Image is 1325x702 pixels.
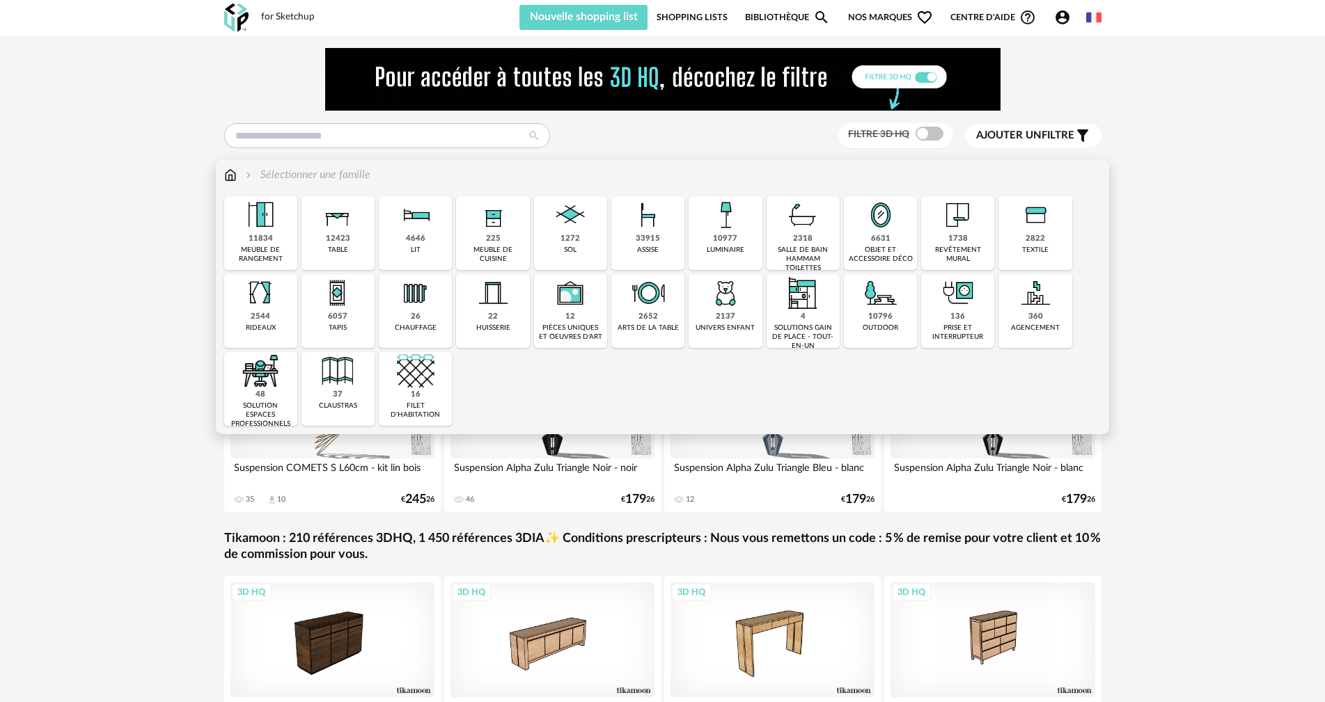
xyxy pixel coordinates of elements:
div: 2544 [251,312,270,322]
div: sol [564,246,577,255]
div: prise et interrupteur [925,324,990,342]
div: € 26 [621,495,654,504]
div: 37 [333,390,343,400]
div: € 26 [841,495,875,504]
div: agencement [1011,324,1060,333]
div: 1272 [560,234,580,244]
span: Magnify icon [813,9,830,26]
div: 2822 [1026,234,1045,244]
div: chauffage [395,324,437,333]
div: 48 [256,390,265,400]
div: 6057 [328,312,347,322]
div: 46 [466,495,474,504]
div: 16 [411,390,421,400]
div: 12 [686,495,694,504]
span: Account Circle icon [1054,9,1071,26]
a: Tikamoon : 210 références 3DHQ, 1 450 références 3DIA✨ Conditions prescripteurs : Nous vous remet... [224,531,1101,564]
div: 6631 [871,234,891,244]
div: Suspension Alpha Zulu Triangle Noir - noir [450,458,655,486]
span: Filter icon [1074,127,1091,144]
div: luminaire [707,246,744,255]
img: filet.png [397,352,434,390]
div: 3D HQ [231,583,272,601]
button: Nouvelle shopping list [519,5,648,30]
div: 136 [950,312,965,322]
img: Literie.png [397,196,434,234]
img: svg+xml;base64,PHN2ZyB3aWR0aD0iMTYiIGhlaWdodD0iMTYiIHZpZXdCb3g9IjAgMCAxNiAxNiIgZmlsbD0ibm9uZSIgeG... [243,167,254,183]
a: Shopping Lists [657,5,728,30]
img: Sol.png [551,196,589,234]
img: Agencement.png [1017,274,1054,312]
img: Outdoor.png [862,274,900,312]
span: Ajouter un [976,130,1042,141]
span: 179 [625,495,646,504]
div: € 26 [1062,495,1095,504]
div: table [328,246,348,255]
div: 11834 [249,234,273,244]
span: Heart Outline icon [916,9,933,26]
img: UniversEnfant.png [707,274,744,312]
div: 225 [486,234,501,244]
img: Meuble%20de%20rangement.png [242,196,279,234]
a: BibliothèqueMagnify icon [745,5,830,30]
img: svg+xml;base64,PHN2ZyB3aWR0aD0iMTYiIGhlaWdodD0iMTciIHZpZXdCb3g9IjAgMCAxNiAxNyIgZmlsbD0ibm9uZSIgeG... [224,167,237,183]
div: 3D HQ [671,583,712,601]
span: 179 [845,495,866,504]
div: 33915 [636,234,660,244]
div: claustras [319,401,357,410]
div: Suspension COMETS S L60cm - kit lin bois [230,458,435,486]
img: Salle%20de%20bain.png [784,196,822,234]
span: Account Circle icon [1054,9,1077,26]
div: 10 [277,495,285,504]
div: 35 [246,495,254,504]
img: Assise.png [629,196,667,234]
img: FILTRE%20HQ%20NEW_V1%20(4).gif [325,48,1001,111]
div: assise [637,246,659,255]
div: 360 [1028,312,1043,322]
div: meuble de rangement [228,246,293,264]
img: Cloison.png [319,352,356,390]
img: Rideaux.png [242,274,279,312]
div: huisserie [476,324,510,333]
img: ArtTable.png [629,274,667,312]
img: Table.png [319,196,356,234]
span: Nos marques [848,5,933,30]
img: OXP [224,3,249,32]
div: textile [1022,246,1049,255]
div: rideaux [246,324,276,333]
span: Centre d'aideHelp Circle Outline icon [950,9,1036,26]
div: 22 [488,312,498,322]
button: Ajouter unfiltre Filter icon [966,124,1101,147]
div: pièces uniques et oeuvres d'art [538,324,603,342]
div: 4 [801,312,806,322]
div: salle de bain hammam toilettes [771,246,836,273]
img: PriseInter.png [939,274,977,312]
div: 26 [411,312,421,322]
div: revêtement mural [925,246,990,264]
div: 1738 [948,234,968,244]
div: for Sketchup [261,11,315,24]
div: meuble de cuisine [460,246,525,264]
img: Luminaire.png [707,196,744,234]
div: outdoor [863,324,898,333]
div: 10796 [868,312,893,322]
div: 12 [565,312,575,322]
div: Suspension Alpha Zulu Triangle Bleu - blanc [671,458,875,486]
div: solution espaces professionnels [228,401,293,429]
img: espace-de-travail.png [242,352,279,390]
div: Suspension Alpha Zulu Triangle Noir - blanc [891,458,1095,486]
img: Rangement.png [474,196,512,234]
div: 2137 [716,312,735,322]
img: Radiateur.png [397,274,434,312]
img: UniqueOeuvre.png [551,274,589,312]
div: 4646 [406,234,425,244]
img: Tapis.png [319,274,356,312]
span: 179 [1066,495,1087,504]
div: 12423 [326,234,350,244]
img: Miroir.png [862,196,900,234]
span: Nouvelle shopping list [530,11,638,22]
div: Sélectionner une famille [243,167,370,183]
img: Textile.png [1017,196,1054,234]
div: solutions gain de place - tout-en-un [771,324,836,351]
img: Huiserie.png [474,274,512,312]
